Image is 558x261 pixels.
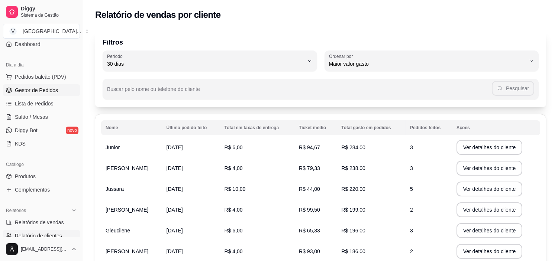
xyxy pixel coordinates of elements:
[167,165,183,171] span: [DATE]
[294,120,337,135] th: Ticket médio
[15,140,26,147] span: KDS
[23,27,81,35] div: [GEOGRAPHIC_DATA] ...
[15,100,54,107] span: Lista de Pedidos
[457,223,523,238] button: Ver detalhes do cliente
[106,228,130,234] span: Gleucilene
[225,228,243,234] span: R$ 6,00
[3,111,80,123] a: Salão / Mesas
[410,144,413,150] span: 3
[225,186,246,192] span: R$ 10,00
[15,113,48,121] span: Salão / Mesas
[299,144,320,150] span: R$ 94,67
[341,228,365,234] span: R$ 196,00
[103,37,539,48] p: Filtros
[3,98,80,110] a: Lista de Pedidos
[410,207,413,213] span: 2
[3,84,80,96] a: Gestor de Pedidos
[299,207,320,213] span: R$ 99,50
[457,202,523,217] button: Ver detalhes do cliente
[101,120,162,135] th: Nome
[3,24,80,39] button: Select a team
[299,165,320,171] span: R$ 79,33
[3,3,80,21] a: DiggySistema de Gestão
[225,207,243,213] span: R$ 4,00
[3,240,80,258] button: [EMAIL_ADDRESS][DOMAIN_NAME]
[21,12,77,18] span: Sistema de Gestão
[410,248,413,254] span: 2
[325,50,539,71] button: Ordenar porMaior valor gasto
[15,186,50,193] span: Complementos
[3,184,80,196] a: Complementos
[299,248,320,254] span: R$ 93,00
[106,207,148,213] span: [PERSON_NAME]
[3,59,80,71] div: Dia a dia
[15,232,62,239] span: Relatório de clientes
[103,50,317,71] button: Período30 dias
[106,186,124,192] span: Jussara
[225,144,243,150] span: R$ 6,00
[3,38,80,50] a: Dashboard
[95,9,221,21] h2: Relatório de vendas por cliente
[107,60,304,68] span: 30 dias
[341,207,365,213] span: R$ 199,00
[457,161,523,176] button: Ver detalhes do cliente
[3,230,80,242] a: Relatório de clientes
[341,165,365,171] span: R$ 238,00
[457,182,523,196] button: Ver detalhes do cliente
[410,228,413,234] span: 3
[162,120,220,135] th: Último pedido feito
[341,186,365,192] span: R$ 220,00
[452,120,540,135] th: Ações
[15,73,66,81] span: Pedidos balcão (PDV)
[410,165,413,171] span: 3
[225,248,243,254] span: R$ 4,00
[167,228,183,234] span: [DATE]
[3,138,80,150] a: KDS
[457,140,523,155] button: Ver detalhes do cliente
[329,60,526,68] span: Maior valor gasto
[457,244,523,259] button: Ver detalhes do cliente
[406,120,452,135] th: Pedidos feitos
[167,207,183,213] span: [DATE]
[3,159,80,170] div: Catálogo
[3,71,80,83] button: Pedidos balcão (PDV)
[21,6,77,12] span: Diggy
[329,53,355,59] label: Ordenar por
[3,216,80,228] a: Relatórios de vendas
[15,87,58,94] span: Gestor de Pedidos
[15,219,64,226] span: Relatórios de vendas
[299,186,320,192] span: R$ 44,00
[9,27,17,35] span: V
[341,248,365,254] span: R$ 186,00
[15,173,36,180] span: Produtos
[21,246,68,252] span: [EMAIL_ADDRESS][DOMAIN_NAME]
[220,120,295,135] th: Total em taxas de entrega
[107,53,125,59] label: Período
[15,127,38,134] span: Diggy Bot
[167,186,183,192] span: [DATE]
[3,170,80,182] a: Produtos
[410,186,413,192] span: 5
[341,144,365,150] span: R$ 284,00
[167,144,183,150] span: [DATE]
[3,124,80,136] a: Diggy Botnovo
[15,40,41,48] span: Dashboard
[106,165,148,171] span: [PERSON_NAME]
[106,248,148,254] span: [PERSON_NAME]
[6,208,26,213] span: Relatórios
[106,144,120,150] span: Junior
[107,88,492,96] input: Buscar pelo nome ou telefone do cliente
[225,165,243,171] span: R$ 4,00
[167,248,183,254] span: [DATE]
[299,228,320,234] span: R$ 65,33
[337,120,406,135] th: Total gasto em pedidos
